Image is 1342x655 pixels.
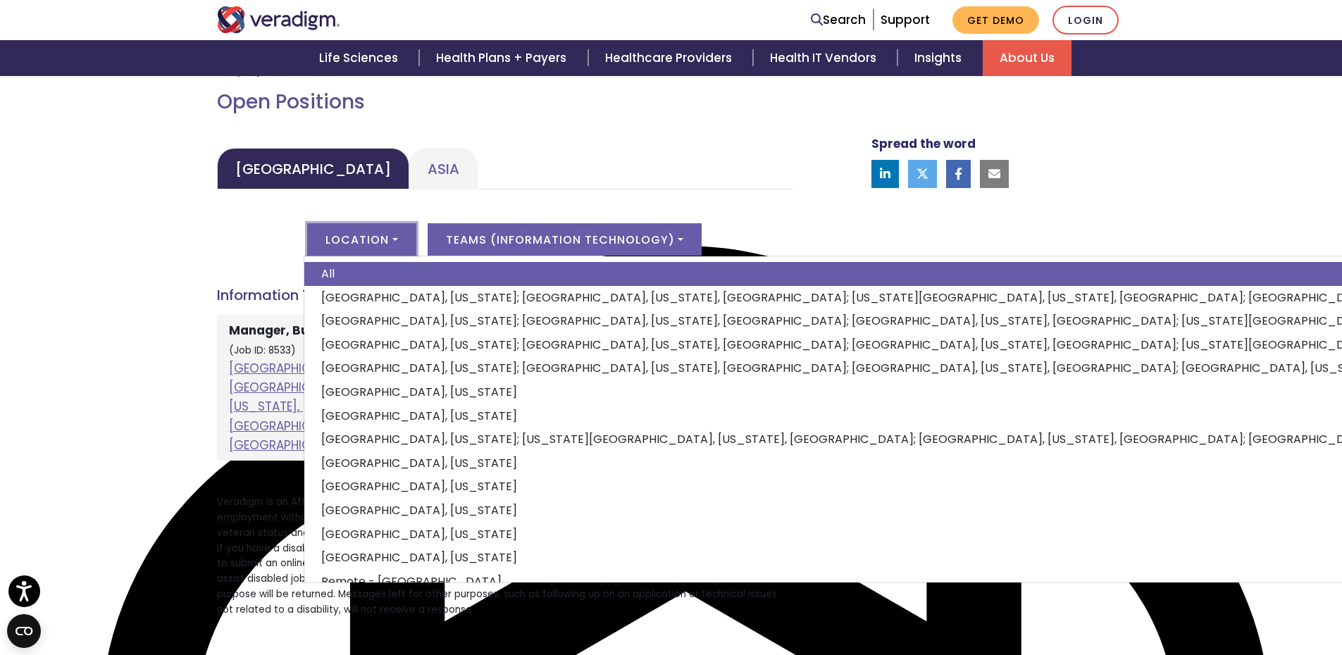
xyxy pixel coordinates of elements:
[753,40,897,76] a: Health IT Vendors
[952,6,1039,34] a: Get Demo
[409,148,478,189] a: Asia
[983,40,1071,76] a: About Us
[302,40,419,76] a: Life Sciences
[307,223,416,256] button: Location
[217,287,793,304] h4: Information Technology
[217,494,793,617] p: Veradigm is an Affirmative Action and Equal Opportunity Employer. All qualified applicants will r...
[428,223,702,256] button: Teams (Information Technology)
[229,344,296,357] small: (Job ID: 8533)
[871,135,976,152] strong: Spread the word
[7,614,41,648] button: Open CMP widget
[419,40,588,76] a: Health Plans + Payers
[881,11,930,28] a: Support
[588,40,753,76] a: Healthcare Providers
[217,6,340,33] img: Veradigm logo
[897,40,983,76] a: Insights
[217,148,409,189] a: [GEOGRAPHIC_DATA]
[217,90,793,114] h2: Open Positions
[811,11,866,30] a: Search
[1052,6,1119,35] a: Login
[229,360,772,454] a: [GEOGRAPHIC_DATA], [US_STATE]; [GEOGRAPHIC_DATA], [US_STATE], [GEOGRAPHIC_DATA]; [GEOGRAPHIC_DATA...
